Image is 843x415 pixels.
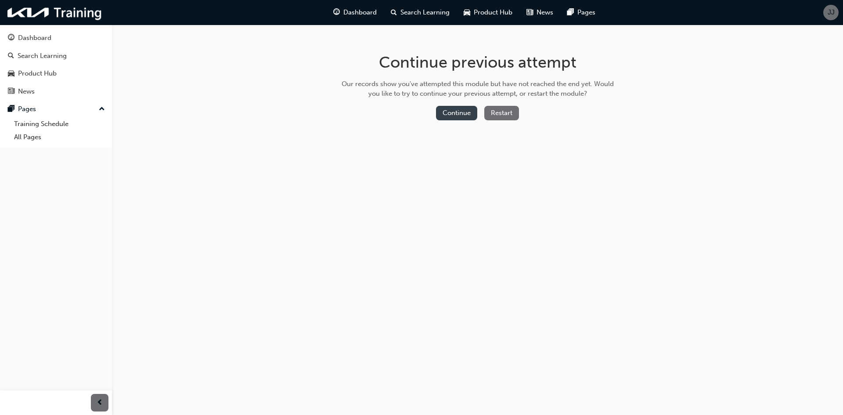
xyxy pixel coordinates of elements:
[18,87,35,97] div: News
[18,104,36,114] div: Pages
[4,30,108,46] a: Dashboard
[519,4,560,22] a: news-iconNews
[474,7,512,18] span: Product Hub
[4,4,105,22] img: kia-training
[560,4,602,22] a: pages-iconPages
[4,101,108,117] button: Pages
[567,7,574,18] span: pages-icon
[8,34,14,42] span: guage-icon
[97,397,103,408] span: prev-icon
[384,4,457,22] a: search-iconSearch Learning
[18,33,51,43] div: Dashboard
[537,7,553,18] span: News
[18,69,57,79] div: Product Hub
[4,48,108,64] a: Search Learning
[484,106,519,120] button: Restart
[457,4,519,22] a: car-iconProduct Hub
[18,51,67,61] div: Search Learning
[339,53,617,72] h1: Continue previous attempt
[436,106,477,120] button: Continue
[8,88,14,96] span: news-icon
[526,7,533,18] span: news-icon
[823,5,839,20] button: JJ
[8,105,14,113] span: pages-icon
[828,7,835,18] span: JJ
[577,7,595,18] span: Pages
[400,7,450,18] span: Search Learning
[391,7,397,18] span: search-icon
[4,28,108,101] button: DashboardSearch LearningProduct HubNews
[11,117,108,131] a: Training Schedule
[326,4,384,22] a: guage-iconDashboard
[8,52,14,60] span: search-icon
[4,65,108,82] a: Product Hub
[4,83,108,100] a: News
[339,79,617,99] div: Our records show you've attempted this module but have not reached the end yet. Would you like to...
[343,7,377,18] span: Dashboard
[464,7,470,18] span: car-icon
[11,130,108,144] a: All Pages
[99,104,105,115] span: up-icon
[8,70,14,78] span: car-icon
[333,7,340,18] span: guage-icon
